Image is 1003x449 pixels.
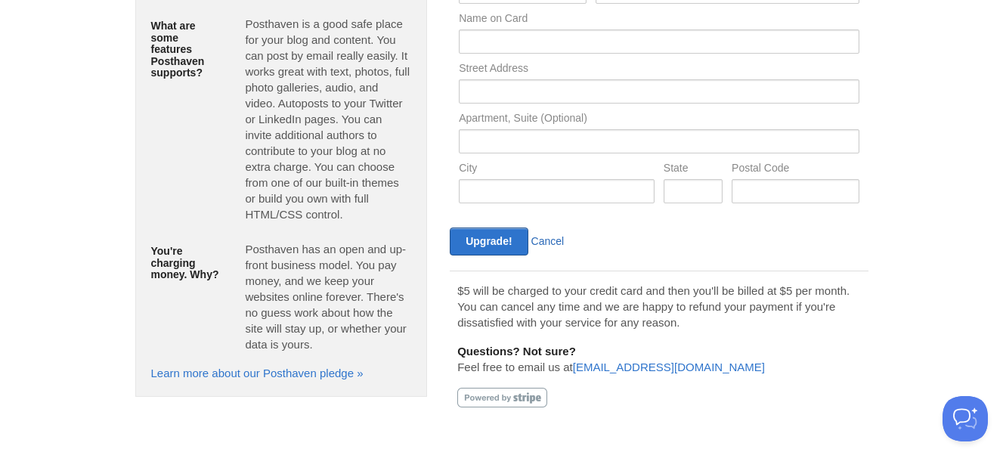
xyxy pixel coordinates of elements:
p: Posthaven is a good safe place for your blog and content. You can post by email really easily. It... [245,16,411,222]
input: Upgrade! [450,228,528,255]
p: Feel free to email us at [457,343,860,375]
h5: What are some features Posthaven supports? [151,20,223,79]
b: Questions? Not sure? [457,345,576,358]
a: Cancel [531,235,565,247]
h5: You're charging money. Why? [151,246,223,280]
a: [EMAIL_ADDRESS][DOMAIN_NAME] [573,361,765,373]
iframe: Help Scout Beacon - Open [943,396,988,441]
label: Street Address [459,63,859,77]
p: Posthaven has an open and up-front business model. You pay money, and we keep your websites onlin... [245,241,411,352]
p: $5 will be charged to your credit card and then you'll be billed at $5 per month. You can cancel ... [457,283,860,330]
label: Name on Card [459,13,859,27]
label: City [459,163,655,177]
label: Postal Code [732,163,859,177]
a: Learn more about our Posthaven pledge » [151,367,364,379]
label: Apartment, Suite (Optional) [459,113,859,127]
label: State [664,163,723,177]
